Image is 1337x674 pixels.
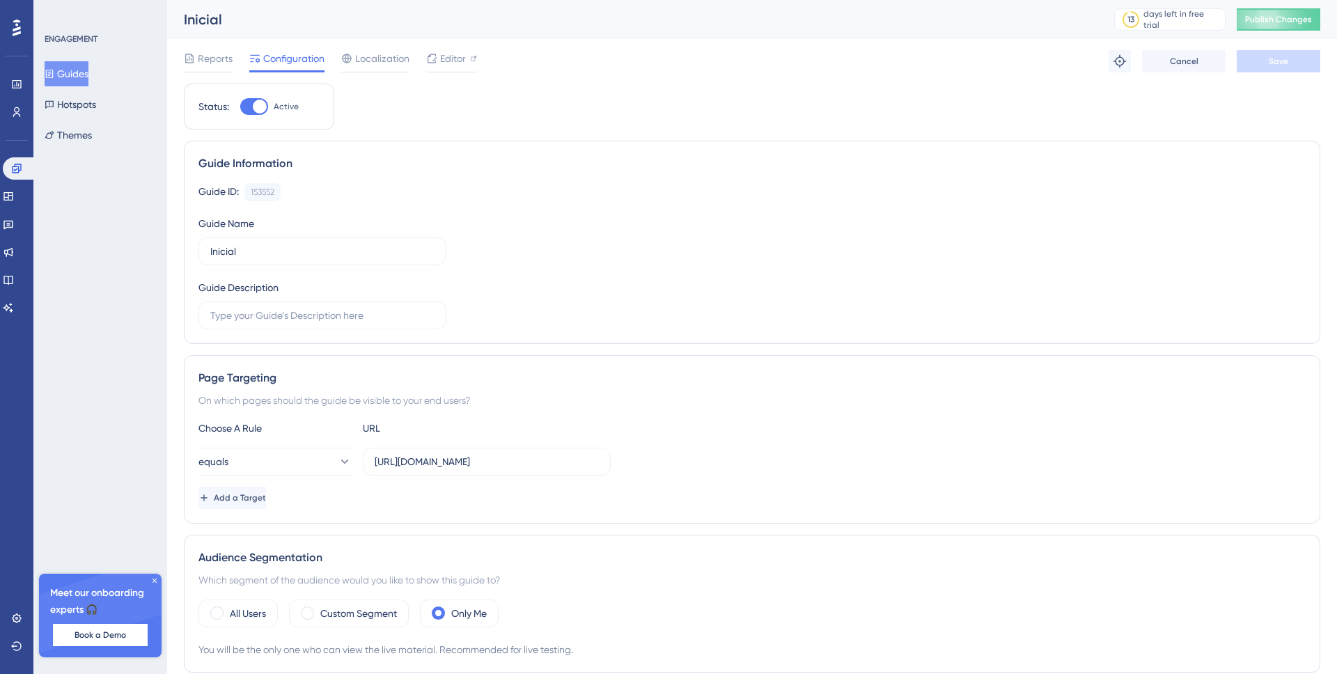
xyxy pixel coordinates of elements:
button: Themes [45,123,92,148]
div: URL [363,420,516,437]
button: Add a Target [198,487,266,509]
span: Editor [440,50,466,67]
label: All Users [230,605,266,622]
div: days left in free trial [1143,8,1221,31]
button: Cancel [1142,50,1226,72]
span: Configuration [263,50,325,67]
span: Active [274,101,299,112]
div: Inicial [184,10,1079,29]
input: yourwebsite.com/path [375,454,599,469]
span: equals [198,453,228,470]
button: Publish Changes [1237,8,1320,31]
span: Cancel [1170,56,1198,67]
div: Guide Description [198,279,279,296]
div: Guide ID: [198,183,239,201]
div: You will be the only one who can view the live material. Recommended for live testing. [198,641,1306,658]
span: Reports [198,50,233,67]
button: Save [1237,50,1320,72]
div: Choose A Rule [198,420,352,437]
div: Guide Information [198,155,1306,172]
div: Audience Segmentation [198,549,1306,566]
span: Localization [355,50,409,67]
input: Type your Guide’s Name here [210,244,435,259]
span: Meet our onboarding experts 🎧 [50,585,150,618]
span: Add a Target [214,492,266,503]
div: 153552 [251,187,274,198]
div: On which pages should the guide be visible to your end users? [198,392,1306,409]
button: equals [198,448,352,476]
label: Custom Segment [320,605,397,622]
button: Book a Demo [53,624,148,646]
span: Book a Demo [75,629,126,641]
button: Hotspots [45,92,96,117]
div: Status: [198,98,229,115]
div: Page Targeting [198,370,1306,386]
div: Which segment of the audience would you like to show this guide to? [198,572,1306,588]
div: ENGAGEMENT [45,33,97,45]
button: Guides [45,61,88,86]
input: Type your Guide’s Description here [210,308,435,323]
label: Only Me [451,605,487,622]
span: Save [1269,56,1288,67]
div: 13 [1127,14,1134,25]
div: Guide Name [198,215,254,232]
